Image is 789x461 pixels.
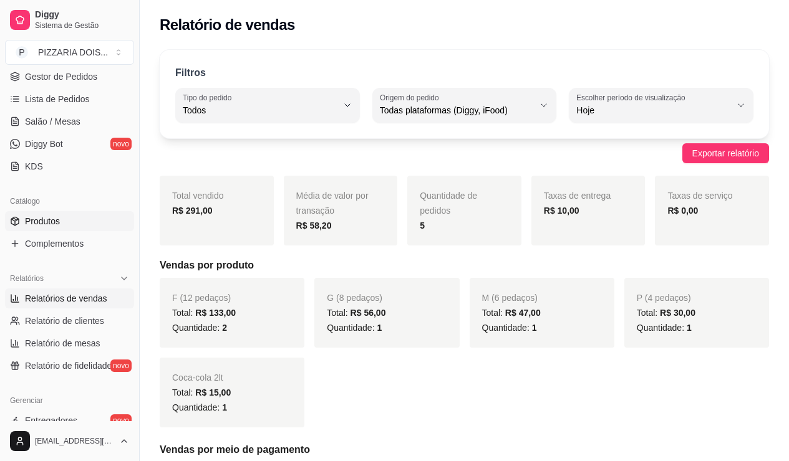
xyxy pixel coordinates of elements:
span: Todos [183,104,337,116]
span: M (6 pedaços) [482,293,538,303]
a: Relatório de fidelidadenovo [5,356,134,376]
span: Total: [172,387,231,397]
span: R$ 56,00 [351,308,386,318]
span: [EMAIL_ADDRESS][DOMAIN_NAME] [35,436,114,446]
span: Relatório de clientes [25,315,104,327]
a: Diggy Botnovo [5,134,134,154]
button: Escolher período de visualizaçãoHoje [569,88,753,123]
span: Quantidade: [327,323,382,333]
span: Complementos [25,237,84,250]
span: Relatórios [10,273,44,283]
div: Catálogo [5,191,134,211]
label: Tipo do pedido [183,92,236,103]
a: DiggySistema de Gestão [5,5,134,35]
strong: R$ 10,00 [544,206,579,216]
h2: Relatório de vendas [160,15,295,35]
a: Relatório de mesas [5,333,134,353]
a: Salão / Mesas [5,112,134,131]
span: P [16,46,28,59]
h5: Vendas por meio de pagamento [160,442,769,457]
span: 1 [222,402,227,412]
div: Gerenciar [5,391,134,411]
span: Relatório de mesas [25,337,100,349]
span: Total: [327,308,385,318]
strong: R$ 58,20 [296,221,332,230]
span: Produtos [25,215,60,227]
span: Sistema de Gestão [35,21,129,31]
span: F (12 pedaços) [172,293,231,303]
span: P (4 pedaços) [637,293,691,303]
div: PIZZARIA DOIS ... [38,46,108,59]
span: Quantidade de pedidos [420,191,477,216]
span: Coca-cola 2lt [172,373,223,383]
p: Filtros [175,65,206,80]
span: R$ 30,00 [660,308,695,318]
h5: Vendas por produto [160,258,769,273]
button: Tipo do pedidoTodos [175,88,360,123]
a: Gestor de Pedidos [5,67,134,87]
a: Entregadoresnovo [5,411,134,430]
span: Diggy Bot [25,138,63,150]
span: R$ 47,00 [505,308,541,318]
span: Total vendido [172,191,224,201]
a: Relatórios de vendas [5,288,134,308]
a: Complementos [5,234,134,254]
span: Diggy [35,9,129,21]
button: Select a team [5,40,134,65]
span: R$ 15,00 [195,387,231,397]
span: G (8 pedaços) [327,293,382,303]
span: Relatórios de vendas [25,292,107,305]
label: Escolher período de visualização [576,92,689,103]
span: Relatório de fidelidade [25,359,112,372]
button: Exportar relatório [682,143,769,163]
span: 1 [377,323,382,333]
span: 1 [532,323,537,333]
span: Todas plataformas (Diggy, iFood) [380,104,535,116]
span: R$ 133,00 [195,308,236,318]
label: Origem do pedido [380,92,443,103]
span: Exportar relatório [692,146,759,160]
a: KDS [5,156,134,176]
span: Quantidade: [172,402,227,412]
span: Hoje [576,104,731,116]
button: [EMAIL_ADDRESS][DOMAIN_NAME] [5,426,134,456]
span: Quantidade: [637,323,692,333]
span: Gestor de Pedidos [25,70,97,83]
span: Quantidade: [482,323,537,333]
a: Relatório de clientes [5,311,134,331]
span: Total: [482,308,541,318]
span: Total: [637,308,695,318]
a: Lista de Pedidos [5,89,134,109]
span: 1 [687,323,692,333]
span: KDS [25,160,43,173]
strong: 5 [420,221,425,230]
span: Taxas de entrega [544,191,611,201]
span: Total: [172,308,236,318]
span: 2 [222,323,227,333]
span: Lista de Pedidos [25,93,90,105]
strong: R$ 291,00 [172,206,213,216]
span: Taxas de serviço [667,191,732,201]
span: Entregadores [25,414,77,427]
span: Salão / Mesas [25,115,80,128]
button: Origem do pedidoTodas plataformas (Diggy, iFood) [372,88,557,123]
span: Quantidade: [172,323,227,333]
a: Produtos [5,211,134,231]
strong: R$ 0,00 [667,206,698,216]
span: Média de valor por transação [296,191,369,216]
